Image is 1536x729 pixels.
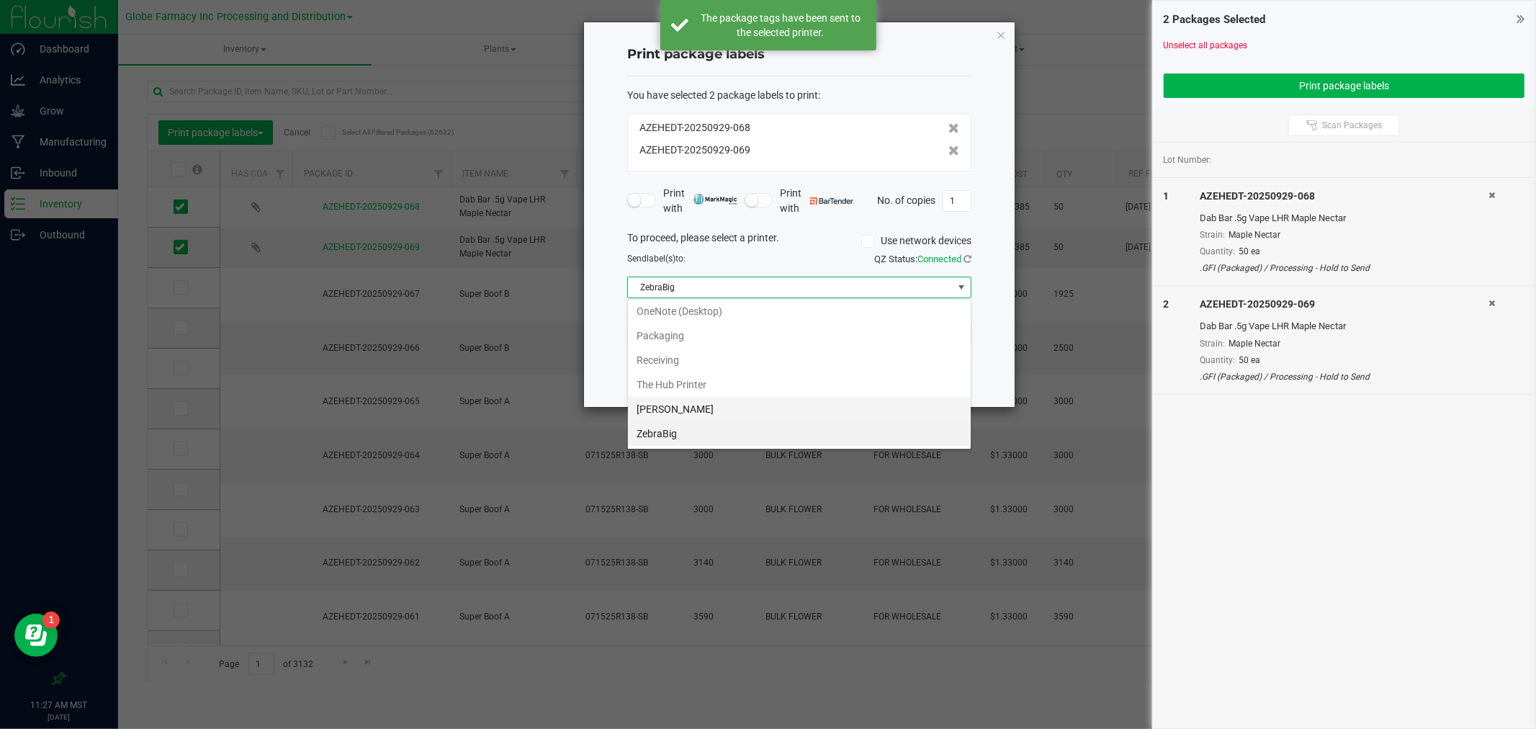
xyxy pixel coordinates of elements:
div: AZEHEDT-20250929-068 [1200,189,1488,204]
span: 1 [1164,190,1169,202]
span: Strain: [1200,339,1225,349]
li: Packaging [628,323,971,348]
span: ZebraBig [628,277,953,298]
span: 2 [1164,298,1169,310]
div: .GFI (Packaged) / Processing - Hold to Send [1200,261,1488,274]
span: Print with [663,186,737,216]
span: QZ Status: [874,254,971,264]
div: Dab Bar .5g Vape LHR Maple Nectar [1200,211,1488,225]
span: Maple Nectar [1229,339,1280,349]
li: [PERSON_NAME] [628,397,971,421]
div: .GFI (Packaged) / Processing - Hold to Send [1200,370,1488,383]
div: To proceed, please select a printer. [616,231,982,252]
li: OneNote (Desktop) [628,299,971,323]
span: Print with [780,186,854,216]
span: Connected [917,254,961,264]
h4: Print package labels [627,45,971,64]
a: Unselect all packages [1164,40,1248,50]
span: label(s) [647,254,675,264]
li: ZebraBig [628,421,971,446]
span: 50 ea [1239,355,1260,365]
iframe: Resource center unread badge [42,612,60,629]
label: Use network devices [861,233,971,249]
div: : [627,88,971,103]
span: Strain: [1200,230,1225,240]
li: Receiving [628,348,971,372]
button: Print package labels [1164,73,1524,98]
span: 50 ea [1239,246,1260,256]
img: mark_magic_cybra.png [693,194,737,205]
li: The Hub Printer [628,372,971,397]
span: Scan Packages [1322,120,1382,131]
span: Quantity: [1200,355,1235,365]
span: Send to: [627,254,686,264]
span: Lot Number: [1164,153,1212,166]
div: AZEHEDT-20250929-069 [1200,297,1488,312]
div: Select a label template. [616,309,982,324]
div: Dab Bar .5g Vape LHR Maple Nectar [1200,319,1488,334]
img: bartender.png [810,197,854,205]
span: Quantity: [1200,246,1235,256]
iframe: Resource center [14,614,58,657]
span: No. of copies [877,194,935,205]
span: AZEHEDT-20250929-068 [639,120,750,135]
span: AZEHEDT-20250929-069 [639,143,750,158]
div: The package tags have been sent to the selected printer. [696,11,866,40]
span: You have selected 2 package labels to print [627,89,818,101]
span: Maple Nectar [1229,230,1280,240]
